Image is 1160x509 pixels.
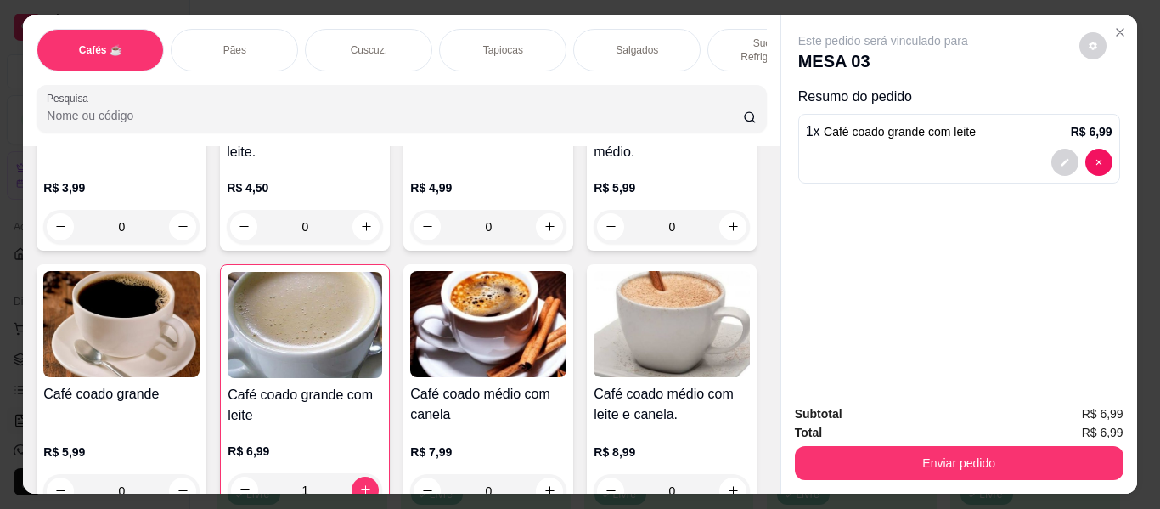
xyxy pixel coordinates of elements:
[616,43,658,57] p: Salgados
[227,179,383,196] p: R$ 4,50
[597,213,624,240] button: decrease-product-quantity
[798,49,968,73] p: MESA 03
[414,213,441,240] button: decrease-product-quantity
[228,385,382,426] h4: Café coado grande com leite
[43,179,200,196] p: R$ 3,99
[230,213,257,240] button: decrease-product-quantity
[47,478,74,505] button: decrease-product-quantity
[798,32,968,49] p: Este pedido será vinculado para
[1079,32,1107,59] button: decrease-product-quantity
[536,213,563,240] button: increase-product-quantity
[483,43,523,57] p: Tapiocas
[594,179,750,196] p: R$ 5,99
[228,272,382,378] img: product-image
[228,443,382,460] p: R$ 6,99
[719,213,746,240] button: increase-product-quantity
[1082,404,1123,423] span: R$ 6,99
[1082,423,1123,442] span: R$ 6,99
[410,179,566,196] p: R$ 4,99
[414,478,441,505] button: decrease-product-quantity
[410,271,566,377] img: product-image
[806,122,976,142] p: 1 x
[169,213,196,240] button: increase-product-quantity
[1071,123,1112,140] p: R$ 6,99
[594,444,750,461] p: R$ 8,99
[1107,19,1134,46] button: Close
[722,37,820,64] p: Sucos e Refrigerantes
[43,444,200,461] p: R$ 5,99
[824,125,976,139] span: Café coado grande com leite
[79,43,122,57] p: Cafés ☕
[47,91,94,105] label: Pesquisa
[795,407,842,421] strong: Subtotal
[597,478,624,505] button: decrease-product-quantity
[410,384,566,425] h4: Café coado médio com canela
[594,384,750,425] h4: Café coado médio com leite e canela.
[47,107,743,124] input: Pesquisa
[47,213,74,240] button: decrease-product-quantity
[410,444,566,461] p: R$ 7,99
[223,43,246,57] p: Pães
[43,384,200,404] h4: Café coado grande
[594,271,750,377] img: product-image
[798,87,1120,107] p: Resumo do pedido
[231,477,258,504] button: decrease-product-quantity
[169,478,196,505] button: increase-product-quantity
[43,271,200,377] img: product-image
[795,446,1123,480] button: Enviar pedido
[795,426,822,439] strong: Total
[536,478,563,505] button: increase-product-quantity
[351,43,387,57] p: Cuscuz.
[1085,149,1112,176] button: decrease-product-quantity
[352,213,380,240] button: increase-product-quantity
[352,477,379,504] button: increase-product-quantity
[1051,149,1078,176] button: decrease-product-quantity
[719,478,746,505] button: increase-product-quantity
